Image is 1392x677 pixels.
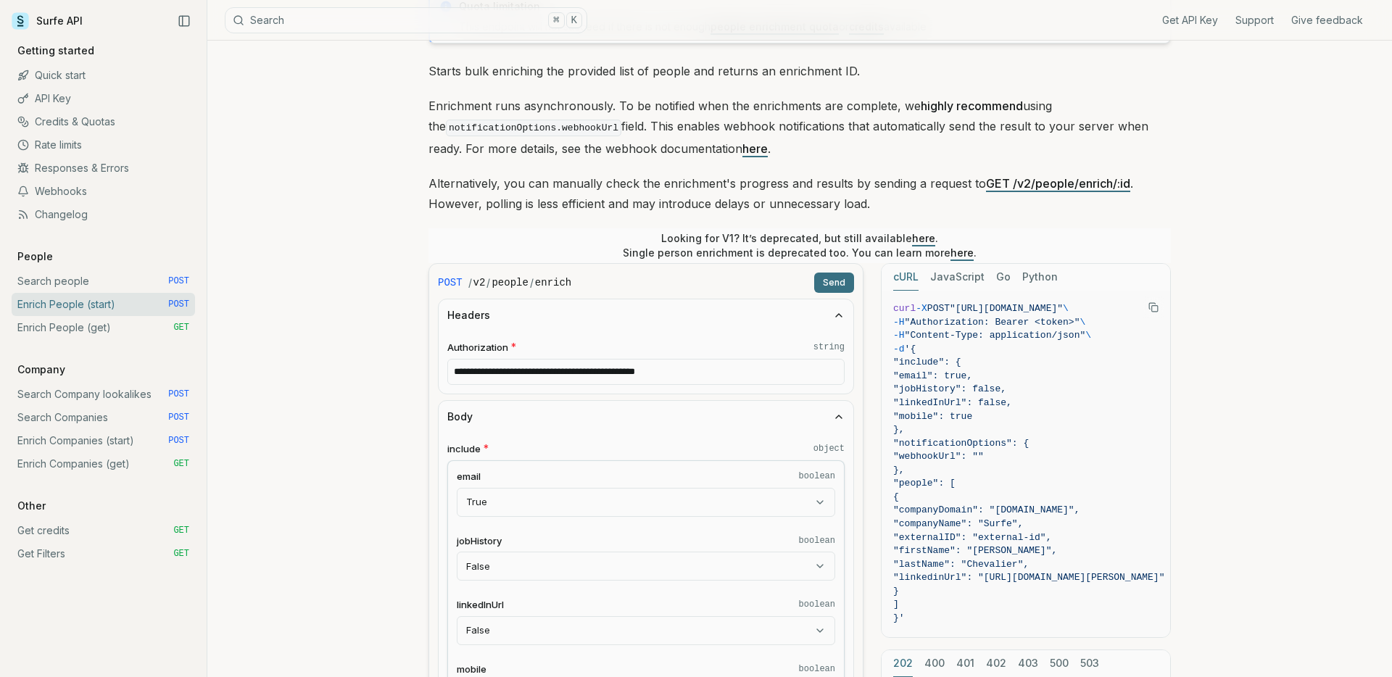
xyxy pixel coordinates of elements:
a: Get credits GET [12,519,195,542]
button: JavaScript [930,264,985,291]
span: POST [168,275,189,287]
kbd: ⌘ [548,12,564,28]
code: people [492,275,528,290]
span: \ [1080,317,1085,328]
a: Enrich People (start) POST [12,293,195,316]
code: boolean [799,470,835,482]
span: GET [173,548,189,560]
code: boolean [799,599,835,610]
a: Search people POST [12,270,195,293]
strong: highly recommend [921,99,1023,113]
code: enrich [535,275,571,290]
code: string [813,341,845,353]
a: Webhooks [12,180,195,203]
a: Surfe API [12,10,83,32]
button: 503 [1080,650,1099,677]
span: / [530,275,534,290]
a: Credits & Quotas [12,110,195,133]
span: }, [893,465,905,475]
a: Rate limits [12,133,195,157]
p: Alternatively, you can manually check the enrichment's progress and results by sending a request ... [428,173,1171,214]
span: "companyDomain": "[DOMAIN_NAME]", [893,504,1080,515]
p: Enrichment runs asynchronously. To be notified when the enrichments are complete, we using the fi... [428,96,1171,159]
span: "webhookUrl": "" [893,451,984,462]
span: "firstName": "[PERSON_NAME]", [893,545,1057,556]
code: v2 [473,275,486,290]
button: 401 [956,650,974,677]
a: Support [1235,13,1274,28]
p: People [12,249,59,264]
a: Enrich Companies (start) POST [12,429,195,452]
span: "Authorization: Bearer <token>" [905,317,1080,328]
span: jobHistory [457,534,502,548]
span: -H [893,330,905,341]
span: POST [168,435,189,447]
a: Search Companies POST [12,406,195,429]
button: Python [1022,264,1058,291]
span: -X [916,303,927,314]
span: "companyName": "Surfe", [893,518,1023,529]
a: Give feedback [1291,13,1363,28]
button: Collapse Sidebar [173,10,195,32]
a: Responses & Errors [12,157,195,180]
span: -d [893,344,905,354]
button: 402 [986,650,1006,677]
span: { [893,491,899,502]
span: "[URL][DOMAIN_NAME]" [950,303,1063,314]
a: Quick start [12,64,195,87]
p: Getting started [12,43,100,58]
a: Enrich Companies (get) GET [12,452,195,475]
p: Company [12,362,71,377]
span: POST [438,275,463,290]
code: object [813,443,845,454]
span: ] [893,599,899,610]
span: GET [173,458,189,470]
span: "mobile": true [893,411,972,422]
button: 500 [1050,650,1069,677]
span: GET [173,322,189,333]
button: Headers [439,299,853,331]
a: here [950,246,974,259]
span: "jobHistory": false, [893,383,1006,394]
span: mobile [457,663,486,676]
span: POST [927,303,950,314]
span: "people": [ [893,478,956,489]
a: Changelog [12,203,195,226]
a: Enrich People (get) GET [12,316,195,339]
span: curl [893,303,916,314]
span: "email": true, [893,370,972,381]
span: "lastName": "Chevalier", [893,559,1029,570]
code: boolean [799,535,835,547]
span: } [893,586,899,597]
span: \ [1063,303,1069,314]
span: "externalID": "external-id", [893,532,1051,543]
span: / [486,275,490,290]
span: }' [893,612,905,623]
span: POST [168,412,189,423]
span: / [468,275,472,290]
a: Get API Key [1162,13,1218,28]
button: Copy Text [1143,296,1164,318]
span: "notificationOptions": { [893,438,1029,449]
span: GET [173,525,189,536]
kbd: K [566,12,582,28]
a: GET /v2/people/enrich/:id [986,176,1130,191]
span: linkedInUrl [457,598,504,612]
span: }, [893,424,905,435]
a: Search Company lookalikes POST [12,383,195,406]
p: Starts bulk enriching the provided list of people and returns an enrichment ID. [428,61,1171,81]
button: cURL [893,264,919,291]
a: here [912,232,935,244]
button: Send [814,273,854,293]
span: include [447,442,481,456]
a: here [742,141,768,156]
span: -H [893,317,905,328]
span: '{ [905,344,916,354]
a: API Key [12,87,195,110]
button: Body [439,401,853,433]
span: email [457,470,481,483]
button: 202 [893,650,913,677]
p: Looking for V1? It’s deprecated, but still available . Single person enrichment is deprecated too... [623,231,977,260]
button: 403 [1018,650,1038,677]
span: "Content-Type: application/json" [905,330,1086,341]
